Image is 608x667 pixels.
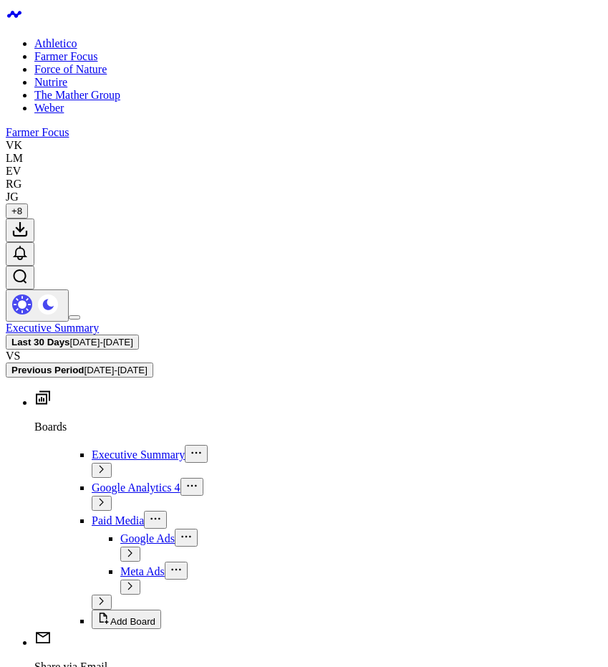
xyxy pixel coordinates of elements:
button: Add Board [92,610,161,629]
a: The Mather Group [34,89,120,101]
b: Previous Period [11,365,84,375]
a: Meta Ads [120,565,165,577]
button: Last 30 Days[DATE]-[DATE] [6,335,139,350]
span: [DATE] - [DATE] [84,365,147,375]
div: EV [6,165,21,178]
p: Boards [34,421,602,433]
span: [DATE] - [DATE] [70,337,133,347]
a: Google Analytics 4 [92,481,180,494]
a: Farmer Focus [34,50,97,62]
div: RG [6,178,21,191]
button: +8 [6,203,28,219]
b: Last 30 Days [11,337,70,347]
a: Farmer Focus [6,126,69,138]
button: Open search [6,266,34,289]
a: Weber [34,102,64,114]
a: Athletico [34,37,77,49]
a: Executive Summary [6,322,99,334]
button: Previous Period[DATE]-[DATE] [6,363,153,378]
div: JG [6,191,19,203]
a: Nutrire [34,76,67,88]
a: Force of Nature [34,63,107,75]
a: Executive Summary [92,448,185,461]
div: VS [6,350,602,363]
div: VK [6,139,22,152]
span: + 8 [11,206,22,216]
a: Paid Media [92,514,144,527]
div: LM [6,152,23,165]
a: Google Ads [120,532,175,544]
